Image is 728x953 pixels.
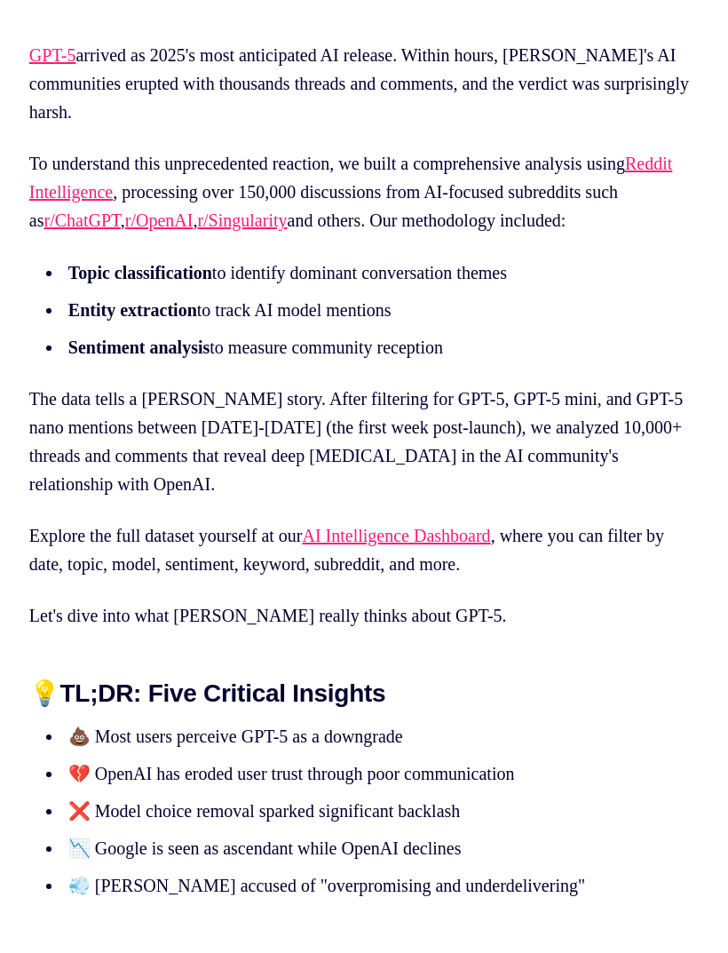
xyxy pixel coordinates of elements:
[63,834,672,862] li: 📉 Google is seen as ascendant while OpenAI declines
[29,521,699,578] p: Explore the full dataset yourself at our , where you can filter by date, topic, model, sentiment,...
[29,679,60,707] strong: 💡
[29,385,699,498] p: The data tells a [PERSON_NAME] story. After filtering for GPT-5, GPT-5 mini, and GPT-5 nano menti...
[29,149,699,234] p: To understand this unprecedented reaction, we built a comprehensive analysis using , processing o...
[29,601,699,630] p: Let's dive into what [PERSON_NAME] really thinks about GPT-5.
[68,338,210,357] strong: Sentiment analysis
[29,41,699,126] p: arrived as 2025's most anticipated AI release. Within hours, [PERSON_NAME]'s AI communities erupt...
[29,679,699,708] h2: TL;DR: Five Critical Insights
[302,526,490,545] a: AI Intelligence Dashboard
[63,797,672,825] li: ❌ Model choice removal sparked significant backlash
[125,210,194,230] a: r/OpenAI
[68,263,212,282] strong: Topic classification
[68,300,197,320] strong: Entity extraction
[63,333,672,361] li: to measure community reception
[44,210,120,230] a: r/ChatGPT
[63,871,672,900] li: 💨 [PERSON_NAME] accused of "overpromising and underdelivering"
[63,296,672,324] li: to track AI model mentions
[63,759,672,788] li: 💔 OpenAI has eroded user trust through poor communication
[63,722,672,750] li: 💩 Most users perceive GPT-5 as a downgrade
[197,210,287,230] a: r/Singularity
[29,45,76,65] a: GPT-5
[63,258,672,287] li: to identify dominant conversation themes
